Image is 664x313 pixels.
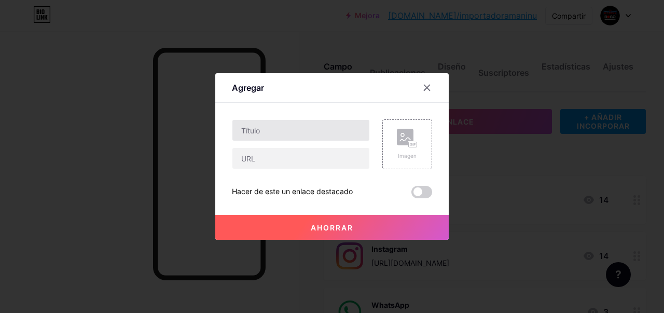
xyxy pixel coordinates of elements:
[398,153,417,159] font: Imagen
[232,83,264,93] font: Agregar
[232,120,369,141] input: Título
[232,148,369,169] input: URL
[311,223,353,232] font: Ahorrar
[232,187,353,196] font: Hacer de este un enlace destacado
[215,215,449,240] button: Ahorrar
